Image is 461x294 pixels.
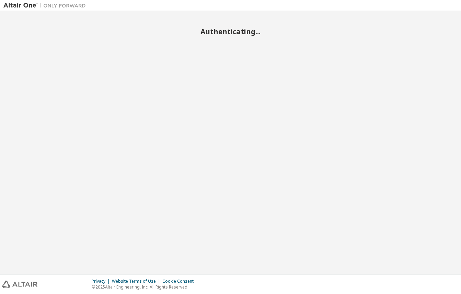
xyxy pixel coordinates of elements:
img: altair_logo.svg [2,281,37,288]
img: Altair One [3,2,89,9]
h2: Authenticating... [3,27,458,36]
div: Cookie Consent [162,279,198,284]
div: Website Terms of Use [112,279,162,284]
p: © 2025 Altair Engineering, Inc. All Rights Reserved. [92,284,198,290]
div: Privacy [92,279,112,284]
